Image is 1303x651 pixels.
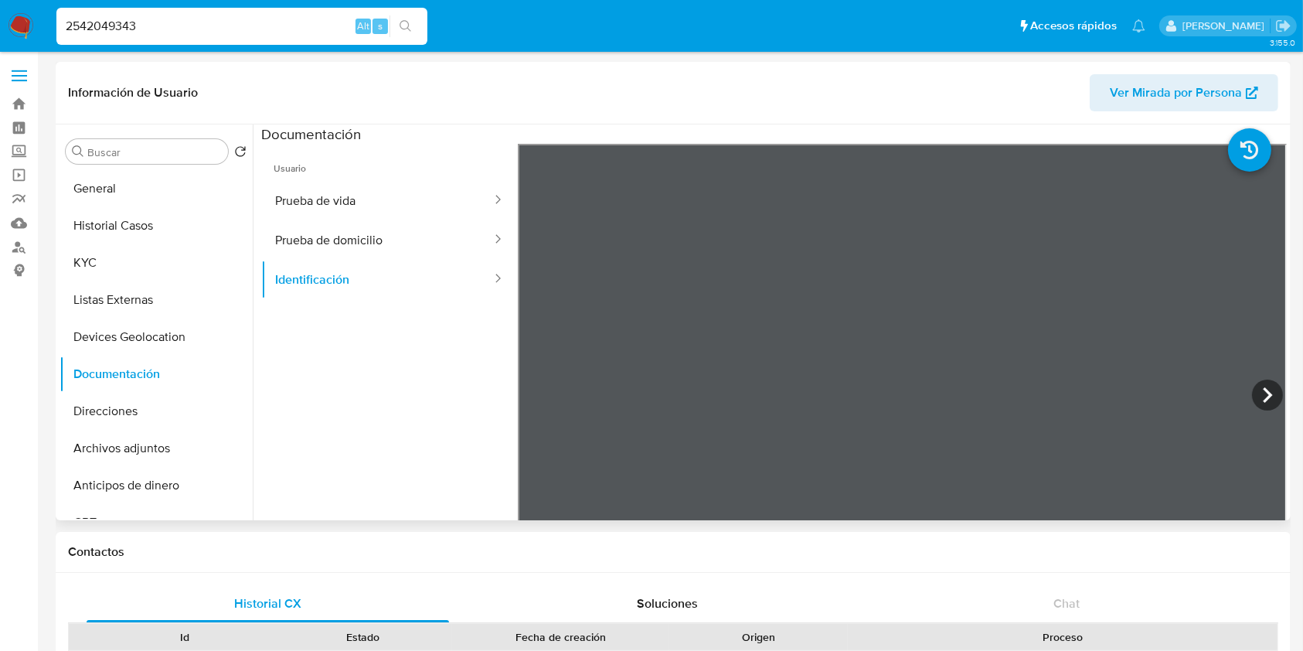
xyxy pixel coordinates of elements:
[68,544,1278,560] h1: Contactos
[1053,595,1080,612] span: Chat
[60,467,253,504] button: Anticipos de dinero
[1182,19,1270,33] p: ivonne.perezonofre@mercadolibre.com.mx
[87,145,222,159] input: Buscar
[859,629,1267,645] div: Proceso
[463,629,658,645] div: Fecha de creación
[390,15,421,37] button: search-icon
[60,281,253,319] button: Listas Externas
[72,145,84,158] button: Buscar
[60,319,253,356] button: Devices Geolocation
[1030,18,1117,34] span: Accesos rápidos
[1090,74,1278,111] button: Ver Mirada por Persona
[1110,74,1242,111] span: Ver Mirada por Persona
[68,85,198,101] h1: Información de Usuario
[60,393,253,430] button: Direcciones
[56,16,427,36] input: Buscar usuario o caso...
[285,629,442,645] div: Estado
[234,595,301,612] span: Historial CX
[60,207,253,244] button: Historial Casos
[234,145,247,162] button: Volver al orden por defecto
[680,629,837,645] div: Origen
[107,629,264,645] div: Id
[60,430,253,467] button: Archivos adjuntos
[60,244,253,281] button: KYC
[357,19,369,33] span: Alt
[1132,19,1145,32] a: Notificaciones
[1275,18,1291,34] a: Salir
[60,356,253,393] button: Documentación
[378,19,383,33] span: s
[637,595,698,612] span: Soluciones
[60,170,253,207] button: General
[60,504,253,541] button: CBT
